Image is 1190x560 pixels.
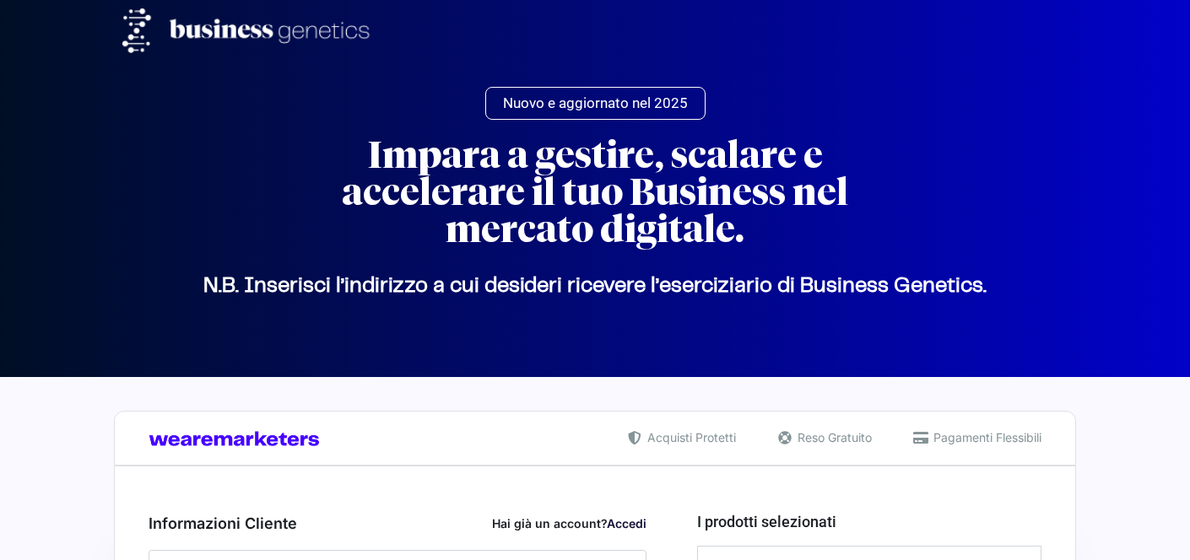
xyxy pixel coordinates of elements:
[149,512,646,535] h3: Informazioni Cliente
[122,286,1068,287] p: N.B. Inserisci l’indirizzo a cui desideri ricevere l’eserciziario di Business Genetics.
[503,96,688,110] span: Nuovo e aggiornato nel 2025
[492,514,646,532] div: Hai già un account?
[643,428,736,446] span: Acquisti Protetti
[291,137,899,248] h2: Impara a gestire, scalare e accelerare il tuo Business nel mercato digitale.
[793,428,872,446] span: Reso Gratuito
[485,87,706,120] a: Nuovo e aggiornato nel 2025
[929,428,1041,446] span: Pagamenti Flessibili
[607,516,646,530] a: Accedi
[697,510,1041,533] h3: I prodotti selezionati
